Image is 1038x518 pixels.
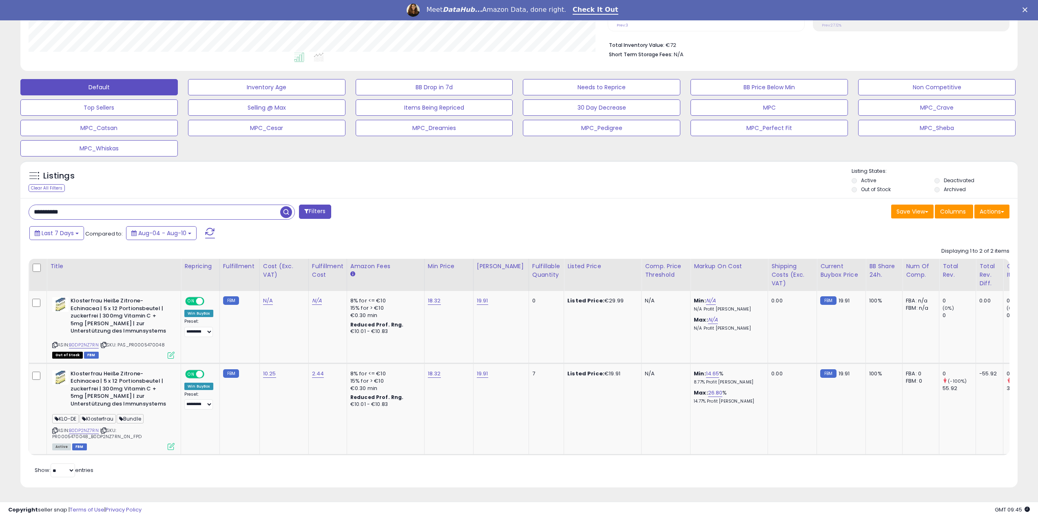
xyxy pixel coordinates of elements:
[943,297,976,304] div: 0
[941,247,1009,255] div: Displaying 1 to 2 of 2 items
[52,427,142,439] span: | SKU: PR0005470048_B0DP2NZ7RN_0N_FPD
[1007,305,1018,311] small: (0%)
[52,297,175,357] div: ASIN:
[691,259,768,291] th: The percentage added to the cost of goods (COGS) that forms the calculator for Min & Max prices.
[350,394,404,401] b: Reduced Prof. Rng.
[839,370,850,377] span: 19.91
[477,297,488,305] a: 19.91
[184,319,213,337] div: Preset:
[29,184,65,192] div: Clear All Filters
[350,370,418,377] div: 8% for <= €10
[350,385,418,392] div: €0.30 min
[943,385,976,392] div: 55.92
[706,370,719,378] a: 14.65
[223,296,239,305] small: FBM
[20,99,178,116] button: Top Sellers
[350,304,418,312] div: 15% for > €10
[186,370,196,377] span: ON
[691,79,848,95] button: BB Price Below Min
[858,120,1016,136] button: MPC_Sheba
[350,312,418,319] div: €0.30 min
[906,304,933,312] div: FBM: n/a
[350,328,418,335] div: €10.01 - €10.83
[906,377,933,385] div: FBM: 0
[771,297,810,304] div: 0.00
[29,226,84,240] button: Last 7 Days
[350,262,421,271] div: Amazon Fees
[188,120,345,136] button: MPC_Cesar
[52,443,71,450] span: All listings currently available for purchase on Amazon
[944,177,974,184] label: Deactivated
[891,205,934,218] button: Save View
[350,401,418,408] div: €10.01 - €10.83
[100,342,165,348] span: | SKU: PAS_PR0005470048
[869,370,896,377] div: 100%
[694,389,708,397] b: Max:
[645,262,687,279] div: Comp. Price Threshold
[869,262,899,279] div: BB Share 24h.
[80,414,116,423] span: Klosterfrau
[443,6,482,13] i: DataHub...
[428,297,441,305] a: 18.32
[620,15,644,21] small: -100.00%
[35,466,93,474] span: Show: entries
[708,389,723,397] a: 26.80
[995,506,1030,514] span: 2025-08-18 09:45 GMT
[974,205,1009,218] button: Actions
[943,312,976,319] div: 0
[609,42,664,48] b: Total Inventory Value:
[263,297,273,305] a: N/A
[979,297,997,304] div: 0.00
[8,506,142,514] div: seller snap | |
[71,370,170,410] b: Klosterfrau Heiße Zitrone-Echinacea | 5 x 12 Portionsbeutel | zuckerfrei | 300mg Vitamin C + 5mg ...
[299,205,331,219] button: Filters
[906,262,936,279] div: Num of Comp.
[52,414,79,423] span: KLO-DE
[935,205,973,218] button: Columns
[869,297,896,304] div: 100%
[609,40,1003,49] li: €72
[20,140,178,157] button: MPC_Whiskas
[940,207,966,216] span: Columns
[106,506,142,514] a: Privacy Policy
[20,120,178,136] button: MPC_Catsan
[8,506,38,514] strong: Copyright
[691,99,848,116] button: MPC
[943,262,972,279] div: Total Rev.
[820,369,836,378] small: FBM
[42,229,74,237] span: Last 7 Days
[948,378,967,384] small: (-100%)
[84,352,99,359] span: FBM
[567,262,638,271] div: Listed Price
[567,370,635,377] div: €19.91
[20,79,178,95] button: Default
[861,177,876,184] label: Active
[203,298,216,305] span: OFF
[567,297,604,304] b: Listed Price:
[979,262,1000,288] div: Total Rev. Diff.
[820,296,836,305] small: FBM
[771,370,810,377] div: 0.00
[428,370,441,378] a: 18.32
[906,370,933,377] div: FBA: 0
[645,370,684,377] div: N/A
[706,297,716,305] a: N/A
[532,262,560,279] div: Fulfillable Quantity
[85,230,123,238] span: Compared to:
[186,298,196,305] span: ON
[708,316,718,324] a: N/A
[820,262,862,279] div: Current Buybox Price
[50,262,177,271] div: Title
[771,262,813,288] div: Shipping Costs (Exc. VAT)
[694,297,706,304] b: Min:
[532,297,558,304] div: 0
[567,297,635,304] div: €29.99
[567,370,604,377] b: Listed Price:
[203,370,216,377] span: OFF
[356,120,513,136] button: MPC_Dreamies
[69,342,99,348] a: B0DP2NZ7RN
[138,229,186,237] span: Aug-04 - Aug-10
[312,370,324,378] a: 2.44
[694,262,764,271] div: Markup on Cost
[944,186,966,193] label: Archived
